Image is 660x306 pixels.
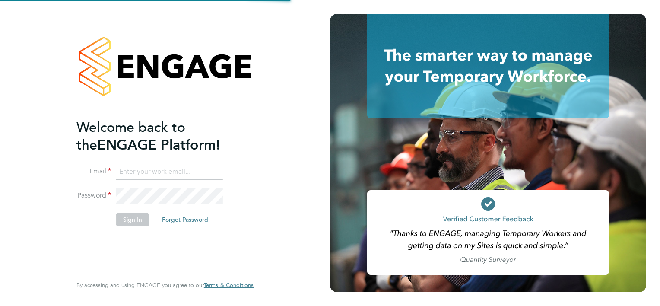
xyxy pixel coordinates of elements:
[204,282,254,289] a: Terms & Conditions
[76,191,111,200] label: Password
[116,164,223,180] input: Enter your work email...
[76,119,185,153] span: Welcome back to the
[76,167,111,176] label: Email
[76,281,254,289] span: By accessing and using ENGAGE you agree to our
[204,281,254,289] span: Terms & Conditions
[116,213,149,226] button: Sign In
[155,213,215,226] button: Forgot Password
[76,118,245,154] h2: ENGAGE Platform!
